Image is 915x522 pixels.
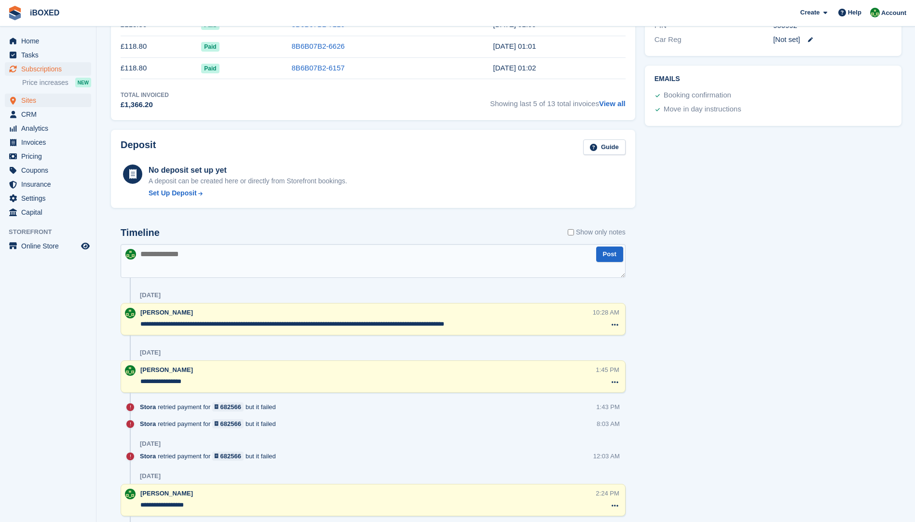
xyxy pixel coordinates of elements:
img: Amanda Forder [125,489,136,499]
a: menu [5,108,91,121]
a: View all [599,99,626,108]
span: Paid [201,42,219,52]
img: Amanda Forder [870,8,880,17]
span: Create [800,8,819,17]
div: [Not set] [773,34,892,45]
a: 682566 [212,419,244,428]
button: Post [596,247,623,262]
div: NEW [75,78,91,87]
h2: Emails [655,75,892,83]
a: menu [5,164,91,177]
div: £1,366.20 [121,99,169,110]
a: menu [5,122,91,135]
span: Paid [201,64,219,73]
a: iBOXED [26,5,63,21]
img: Amanda Forder [125,308,136,318]
img: stora-icon-8386f47178a22dfd0bd8f6a31ec36ba5ce8667c1dd55bd0f319d3a0aa187defe.svg [8,6,22,20]
div: 1:43 PM [596,402,619,412]
a: menu [5,48,91,62]
a: 682566 [212,452,244,461]
div: Car Reg [655,34,773,45]
span: Capital [21,206,79,219]
div: No deposit set up yet [149,165,347,176]
a: menu [5,62,91,76]
span: Subscriptions [21,62,79,76]
a: menu [5,239,91,253]
span: Invoices [21,136,79,149]
a: menu [5,178,91,191]
h2: Timeline [121,227,160,238]
span: Help [848,8,861,17]
div: [DATE] [140,291,161,299]
div: [DATE] [140,472,161,480]
a: menu [5,94,91,107]
p: A deposit can be created here or directly from Storefront bookings. [149,176,347,186]
span: Stora [140,402,156,412]
span: Analytics [21,122,79,135]
span: Price increases [22,78,68,87]
td: £118.80 [121,36,201,57]
div: 8:03 AM [597,419,620,428]
div: 2:24 PM [596,489,619,498]
span: CRM [21,108,79,121]
time: 2025-05-10 00:01:24 UTC [493,42,536,50]
div: retried payment for but it failed [140,419,281,428]
span: Coupons [21,164,79,177]
img: Amanda Forder [125,249,136,260]
a: menu [5,150,91,163]
a: 8B6B07B2-6626 [292,42,345,50]
div: Move in day instructions [664,104,741,115]
span: [PERSON_NAME] [140,490,193,497]
span: Showing last 5 of 13 total invoices [490,91,626,110]
a: 8B6B07B2-6157 [292,64,345,72]
span: Home [21,34,79,48]
div: Total Invoiced [121,91,169,99]
a: Price increases NEW [22,77,91,88]
a: menu [5,136,91,149]
div: Set Up Deposit [149,188,197,198]
a: 682566 [212,402,244,412]
a: Preview store [80,240,91,252]
input: Show only notes [568,227,574,237]
time: 2025-04-10 00:02:06 UTC [493,64,536,72]
div: 1:45 PM [596,365,619,374]
h2: Deposit [121,139,156,155]
a: menu [5,34,91,48]
td: £118.80 [121,57,201,79]
a: menu [5,206,91,219]
div: 12:03 AM [593,452,620,461]
span: Stora [140,452,156,461]
img: Amanda Forder [125,365,136,376]
span: Storefront [9,227,96,237]
div: retried payment for but it failed [140,452,281,461]
span: Online Store [21,239,79,253]
a: Guide [583,139,626,155]
label: Show only notes [568,227,626,237]
div: retried payment for but it failed [140,402,281,412]
span: Pricing [21,150,79,163]
div: 10:28 AM [593,308,619,317]
div: [DATE] [140,349,161,357]
span: Sites [21,94,79,107]
span: Insurance [21,178,79,191]
span: Stora [140,419,156,428]
a: menu [5,192,91,205]
span: Account [881,8,906,18]
a: Set Up Deposit [149,188,347,198]
span: Tasks [21,48,79,62]
span: Settings [21,192,79,205]
div: 682566 [220,402,241,412]
div: Booking confirmation [664,90,731,101]
div: [DATE] [140,440,161,448]
div: 682566 [220,452,241,461]
span: [PERSON_NAME] [140,366,193,373]
div: 682566 [220,419,241,428]
span: [PERSON_NAME] [140,309,193,316]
